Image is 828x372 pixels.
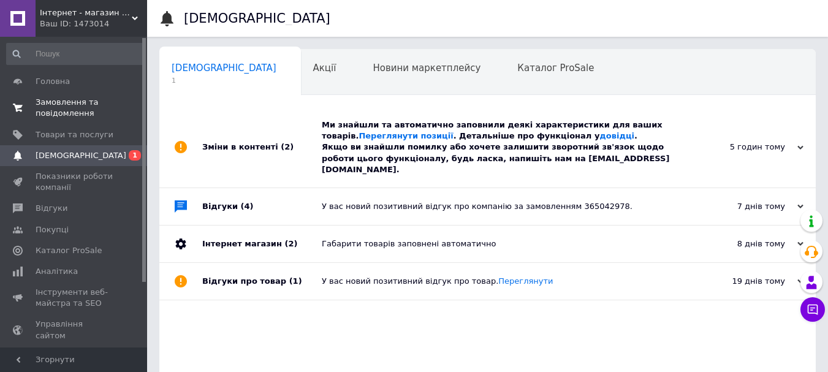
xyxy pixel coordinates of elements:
span: (4) [241,202,254,211]
span: Товари та послуги [36,129,113,140]
a: Переглянути [498,276,553,286]
input: Пошук [6,43,145,65]
span: Інтернет - магазин JEANSTON [40,7,132,18]
div: У вас новий позитивний відгук про товар. [322,276,681,287]
a: Переглянути позиції [359,131,453,140]
button: Чат з покупцем [800,297,825,322]
div: Ми знайшли та автоматично заповнили деякі характеристики для ваших товарів. . Детальніше про функ... [322,120,681,175]
span: Аналітика [36,266,78,277]
span: [DEMOGRAPHIC_DATA] [36,150,126,161]
span: (2) [281,142,294,151]
div: Зміни в контенті [202,107,322,188]
span: Каталог ProSale [36,245,102,256]
span: Показники роботи компанії [36,171,113,193]
div: 5 годин тому [681,142,803,153]
div: Відгуки [202,188,322,225]
div: Інтернет магазин [202,226,322,262]
span: Каталог ProSale [517,63,594,74]
span: Управління сайтом [36,319,113,341]
div: 19 днів тому [681,276,803,287]
span: 1 [172,76,276,85]
div: Відгуки про товар [202,263,322,300]
span: Новини маркетплейсу [373,63,480,74]
span: Головна [36,76,70,87]
span: (1) [289,276,302,286]
div: 8 днів тому [681,238,803,249]
span: Замовлення та повідомлення [36,97,113,119]
span: (2) [284,239,297,248]
div: Габарити товарів заповнені автоматично [322,238,681,249]
span: Покупці [36,224,69,235]
div: 7 днів тому [681,201,803,212]
span: [DEMOGRAPHIC_DATA] [172,63,276,74]
div: У вас новий позитивний відгук про компанію за замовленням 365042978. [322,201,681,212]
span: Акції [313,63,336,74]
span: Інструменти веб-майстра та SEO [36,287,113,309]
h1: [DEMOGRAPHIC_DATA] [184,11,330,26]
span: Відгуки [36,203,67,214]
span: 1 [129,150,141,161]
a: довідці [599,131,634,140]
div: Ваш ID: 1473014 [40,18,147,29]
